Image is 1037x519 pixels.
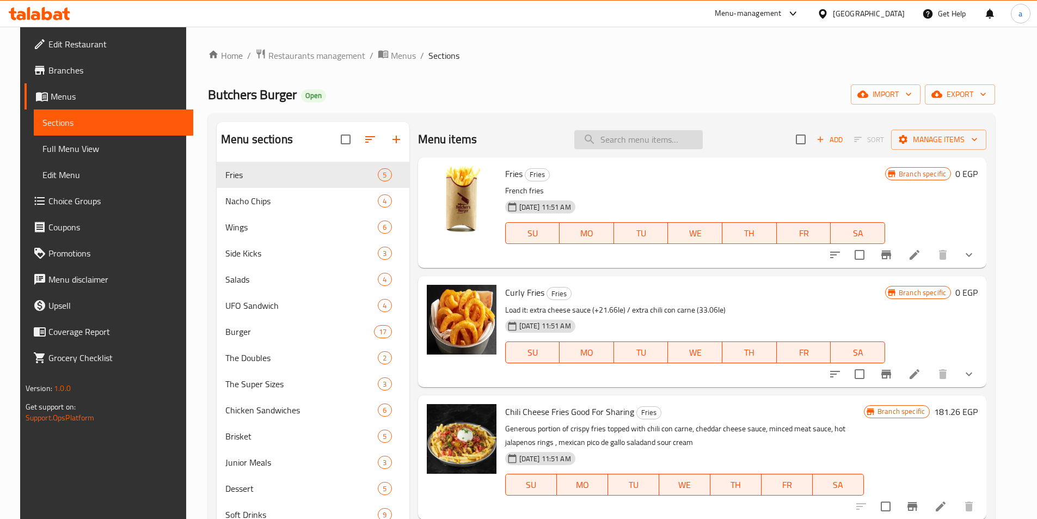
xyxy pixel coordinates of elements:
span: TH [715,477,757,493]
span: a [1018,8,1022,20]
button: FR [777,222,831,244]
span: Nacho Chips [225,194,378,207]
div: Junior Meals3 [217,449,409,475]
span: 4 [378,274,391,285]
button: TH [710,474,762,496]
div: Fries [547,287,572,300]
span: MO [564,345,610,361]
a: Menus [378,48,416,63]
button: show more [956,242,982,268]
div: items [378,194,391,207]
span: TU [618,225,664,241]
button: MO [560,222,614,244]
button: import [851,84,921,105]
a: Edit menu item [908,368,921,381]
span: 3 [378,457,391,468]
span: 5 [378,484,391,494]
span: Get support on: [26,400,76,414]
a: Support.OpsPlatform [26,411,95,425]
div: Side Kicks3 [217,240,409,266]
button: SU [505,474,557,496]
span: 2 [378,353,391,363]
span: Restaurants management [268,49,365,62]
li: / [420,49,424,62]
button: Branch-specific-item [873,361,899,387]
div: Salads [225,273,378,286]
div: items [378,299,391,312]
button: TU [614,341,668,363]
a: Home [208,49,243,62]
span: TH [727,345,772,361]
span: Add [815,133,844,146]
h2: Menu items [418,131,477,148]
span: Full Menu View [42,142,185,155]
span: Select to update [848,363,871,386]
button: FR [777,341,831,363]
span: FR [781,345,827,361]
div: The Doubles [225,351,378,364]
a: Edit Menu [34,162,193,188]
div: The Super Sizes [225,377,378,390]
span: TU [612,477,655,493]
a: Branches [24,57,193,83]
a: Restaurants management [255,48,365,63]
div: items [374,325,391,338]
a: Edit Restaurant [24,31,193,57]
img: Fries [427,166,496,236]
div: items [378,377,391,390]
span: 6 [378,405,391,416]
button: TH [722,222,777,244]
li: / [247,49,251,62]
button: sort-choices [822,242,848,268]
div: Menu-management [715,7,782,20]
span: Branch specific [894,169,950,179]
button: SU [505,341,560,363]
span: 17 [375,327,391,337]
span: Add item [812,131,847,148]
h2: Menu sections [221,131,293,148]
span: Edit Restaurant [48,38,185,51]
nav: breadcrumb [208,48,995,63]
span: Version: [26,381,52,395]
div: The Super Sizes3 [217,371,409,397]
span: Select to update [874,495,897,518]
span: Chicken Sandwiches [225,404,378,417]
span: Wings [225,221,378,234]
span: Fries [637,406,661,419]
button: SA [831,222,885,244]
button: Branch-specific-item [873,242,899,268]
div: The Doubles2 [217,345,409,371]
span: Brisket [225,430,378,443]
div: Fries [525,168,550,181]
span: Fries [547,288,571,300]
button: SA [813,474,864,496]
p: Load it: extra cheese sauce (+21.66le) / extra chili con carne (33.06le) [505,303,885,317]
span: Fries [225,168,378,181]
a: Promotions [24,240,193,266]
div: items [378,430,391,443]
span: WE [664,477,706,493]
h6: 181.26 EGP [934,404,978,419]
img: Chili Cheese Fries Good For Sharing [427,404,496,474]
div: [GEOGRAPHIC_DATA] [833,8,905,20]
a: Sections [34,109,193,136]
button: FR [762,474,813,496]
a: Edit menu item [908,248,921,261]
svg: Show Choices [962,368,975,381]
img: Curly Fries [427,285,496,355]
span: Menus [391,49,416,62]
div: items [378,456,391,469]
div: Burger17 [217,319,409,345]
span: Promotions [48,247,185,260]
input: search [574,130,703,149]
span: Menu disclaimer [48,273,185,286]
p: French fries [505,184,885,198]
span: UFO Sandwich [225,299,378,312]
span: SA [817,477,860,493]
span: WE [672,345,718,361]
button: MO [560,341,614,363]
span: Open [301,91,326,100]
